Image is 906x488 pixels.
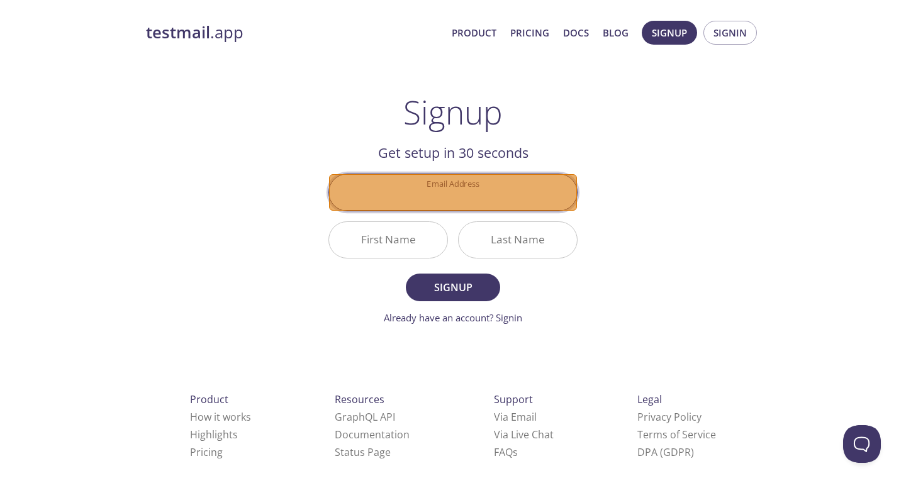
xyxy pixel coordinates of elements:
a: FAQ [494,445,518,459]
a: Via Email [494,410,537,424]
span: s [513,445,518,459]
span: Product [190,392,228,406]
a: How it works [190,410,251,424]
strong: testmail [146,21,210,43]
button: Signup [642,21,697,45]
span: Legal [637,392,662,406]
a: Highlights [190,428,238,441]
a: Pricing [510,25,549,41]
a: Terms of Service [637,428,716,441]
a: Product [452,25,496,41]
a: Already have an account? Signin [384,311,522,324]
a: Via Live Chat [494,428,554,441]
span: Signin [713,25,747,41]
a: DPA (GDPR) [637,445,694,459]
iframe: Help Scout Beacon - Open [843,425,881,463]
a: GraphQL API [335,410,395,424]
a: Documentation [335,428,410,441]
a: Privacy Policy [637,410,702,424]
a: Blog [603,25,629,41]
span: Support [494,392,533,406]
button: Signin [703,21,757,45]
a: Docs [563,25,589,41]
span: Signup [420,279,486,296]
span: Signup [652,25,687,41]
a: testmail.app [146,22,442,43]
button: Signup [406,274,500,301]
a: Status Page [335,445,391,459]
h1: Signup [403,93,503,131]
h2: Get setup in 30 seconds [328,142,578,164]
span: Resources [335,392,384,406]
a: Pricing [190,445,223,459]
